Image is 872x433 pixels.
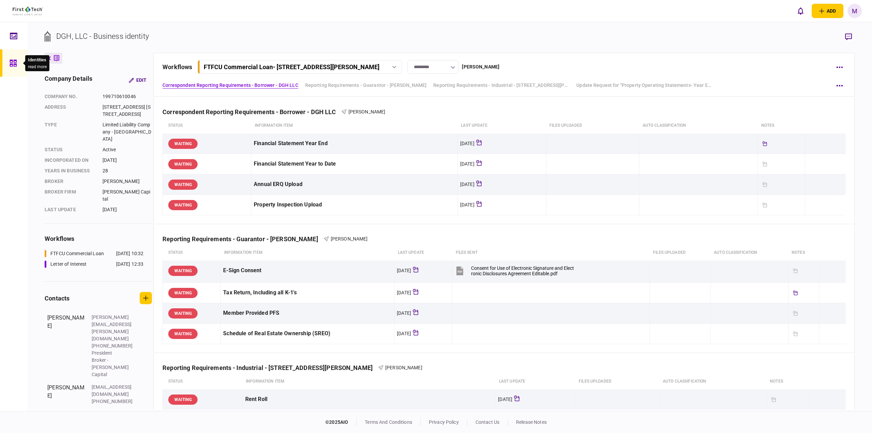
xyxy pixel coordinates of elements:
[168,180,198,190] div: WAITING
[45,178,96,185] div: Broker
[760,201,769,210] div: Updated document requested
[168,159,198,169] div: WAITING
[365,419,412,425] a: terms and conditions
[45,167,96,174] div: years in business
[788,245,819,261] th: notes
[791,309,800,318] div: Updated document requested
[812,4,843,18] button: open adding identity options
[460,160,474,167] div: [DATE]
[223,326,392,341] div: Schedule of Real Estate Ownership (SREO)
[163,245,221,261] th: status
[397,330,411,337] div: [DATE]
[223,263,392,278] div: E-Sign Consent
[397,267,411,274] div: [DATE]
[305,82,427,89] a: Reporting Requirements - Guarantor - [PERSON_NAME]
[575,374,659,389] th: Files uploaded
[45,121,96,143] div: Type
[348,109,386,114] span: [PERSON_NAME]
[50,261,87,268] div: Letter of Interest
[452,245,650,261] th: files sent
[45,234,152,243] div: workflows
[28,57,47,63] div: Identities
[471,265,574,276] div: Consent for Use of Electronic Signature and Electronic Disclosures Agreement Editable.pdf
[760,139,769,148] div: Tickler available
[460,201,474,208] div: [DATE]
[397,310,411,316] div: [DATE]
[462,63,499,71] div: [PERSON_NAME]
[45,93,96,100] div: company no.
[760,160,769,169] div: Updated document requested
[385,365,422,370] span: [PERSON_NAME]
[460,181,474,188] div: [DATE]
[116,261,144,268] div: [DATE] 12:33
[516,419,547,425] a: release notes
[168,329,198,339] div: WAITING
[847,4,862,18] div: M
[163,118,251,134] th: status
[791,329,800,338] div: Updated document requested
[769,395,778,404] div: Updated document requested
[45,206,96,213] div: last update
[45,294,69,303] div: contacts
[204,63,379,71] div: FTFCU Commercial Loan - [STREET_ADDRESS][PERSON_NAME]
[28,64,47,69] button: read more
[92,398,136,405] div: [PHONE_NUMBER]
[546,118,639,134] th: Files uploaded
[162,235,324,243] div: Reporting Requirements - Guarantor - [PERSON_NAME]
[758,118,805,134] th: notes
[103,157,152,164] div: [DATE]
[116,250,144,257] div: [DATE] 10:32
[168,288,198,298] div: WAITING
[198,60,402,74] button: FTFCU Commercial Loan- [STREET_ADDRESS][PERSON_NAME]
[103,93,152,100] div: 199710610046
[168,200,198,210] div: WAITING
[223,306,392,321] div: Member Provided PFS
[460,140,474,147] div: [DATE]
[791,289,800,297] div: Tickler available
[45,104,96,118] div: address
[92,357,136,378] div: Broker - [PERSON_NAME] Capital
[92,314,136,342] div: [PERSON_NAME][EMAIL_ADDRESS][PERSON_NAME][DOMAIN_NAME]
[168,139,198,149] div: WAITING
[56,31,149,42] div: DGH, LLC - Business identity
[45,157,96,164] div: incorporated on
[162,82,298,89] a: Correspondent Reporting Requirements - Borrower - DGH LLC
[455,263,574,278] button: Consent for Use of Electronic Signature and Electronic Disclosures Agreement Editable.pdf
[103,206,152,213] div: [DATE]
[168,308,198,319] div: WAITING
[659,374,766,389] th: auto classification
[45,74,92,86] div: company details
[397,289,411,296] div: [DATE]
[766,374,809,389] th: notes
[496,374,575,389] th: last update
[251,118,458,134] th: Information item
[103,146,152,153] div: Active
[47,384,85,405] div: [PERSON_NAME]
[103,121,152,143] div: Limited Liability Company - [GEOGRAPHIC_DATA]
[45,261,143,268] a: Letter of Interest[DATE] 12:33
[45,250,143,257] a: FTFCU Commercial Loan[DATE] 10:32
[457,118,546,134] th: last update
[103,188,152,203] div: [PERSON_NAME] Capital
[791,266,800,275] div: Updated document requested
[45,146,96,153] div: status
[92,384,136,398] div: [EMAIL_ADDRESS][DOMAIN_NAME]
[163,374,243,389] th: status
[498,396,512,403] div: [DATE]
[476,419,499,425] a: contact us
[243,374,496,389] th: Information item
[793,4,808,18] button: open notifications list
[103,104,152,118] div: [STREET_ADDRESS] [STREET_ADDRESS]
[394,245,452,261] th: last update
[650,245,711,261] th: Files uploaded
[576,82,713,89] a: Update Request for "Property Operating Statements- Year End" - Reporting Requirements - Industria...
[103,178,152,185] div: [PERSON_NAME]
[429,419,459,425] a: privacy policy
[254,136,455,151] div: Financial Statement Year End
[254,197,455,213] div: Property Inspection Upload
[50,250,104,257] div: FTFCU Commercial Loan
[103,167,152,174] div: 28
[221,245,394,261] th: Information item
[123,74,152,86] button: Edit
[760,180,769,189] div: Updated document requested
